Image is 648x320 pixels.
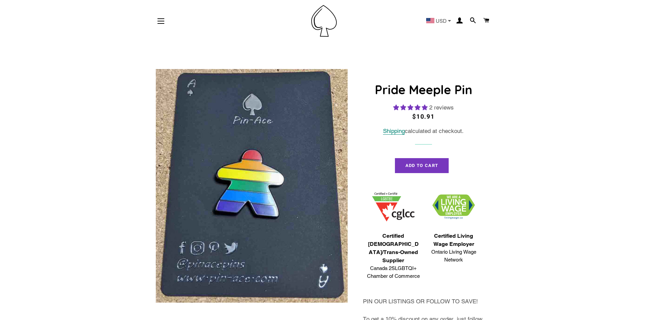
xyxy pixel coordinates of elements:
span: USD [436,18,447,23]
button: Add to Cart [395,158,449,173]
img: Pin-Ace [311,5,337,37]
img: Pride Meeple Pin - Pin-Ace [156,69,348,303]
span: 5.00 stars [393,104,429,111]
span: Ontario Living Wage Network [427,248,481,264]
span: Add to Cart [405,163,438,168]
div: calculated at checkout. [363,127,484,136]
span: Certified Living Wage Employer [427,232,481,248]
span: 2 reviews [429,104,454,111]
p: PIN OUR LISTINGS OR FOLLOW TO SAVE! [363,297,484,306]
a: Shipping [383,128,405,135]
span: Canada 2SLGBTQI+ Chamber of Commerce [366,265,420,280]
span: $10.91 [412,113,435,120]
img: 1706832627.png [432,195,475,219]
img: 1705457225.png [372,192,415,221]
h1: Pride Meeple Pin [363,81,484,98]
span: Certified [DEMOGRAPHIC_DATA]/Trans-Owned Supplier [366,232,420,265]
